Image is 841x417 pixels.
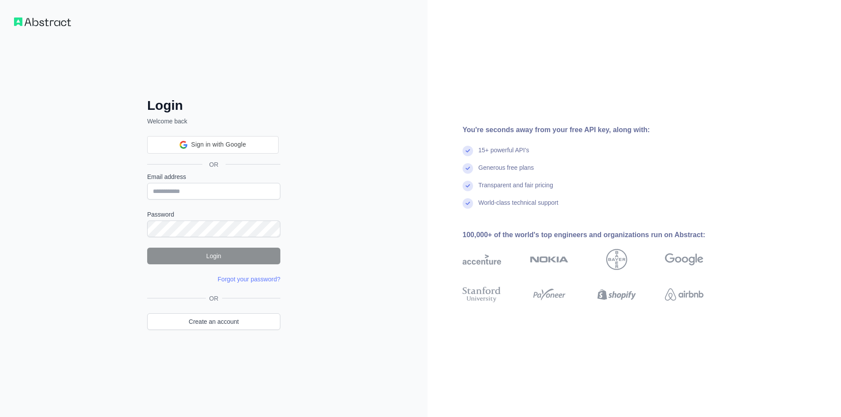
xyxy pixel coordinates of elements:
span: OR [206,294,222,303]
img: nokia [530,249,569,270]
div: You're seconds away from your free API key, along with: [463,125,731,135]
img: stanford university [463,285,501,304]
div: 100,000+ of the world's top engineers and organizations run on Abstract: [463,230,731,240]
a: Forgot your password? [218,276,280,283]
img: airbnb [665,285,703,304]
img: check mark [463,181,473,191]
div: World-class technical support [478,198,558,216]
img: check mark [463,163,473,174]
img: bayer [606,249,627,270]
img: check mark [463,198,473,209]
span: OR [202,160,226,169]
label: Email address [147,172,280,181]
div: Sign in with Google [147,136,279,154]
label: Password [147,210,280,219]
button: Login [147,248,280,264]
p: Welcome back [147,117,280,126]
div: Generous free plans [478,163,534,181]
img: google [665,249,703,270]
img: check mark [463,146,473,156]
span: Sign in with Google [191,140,246,149]
div: Transparent and fair pricing [478,181,553,198]
img: shopify [597,285,636,304]
img: payoneer [530,285,569,304]
img: accenture [463,249,501,270]
h2: Login [147,98,280,113]
img: Workflow [14,18,71,26]
div: 15+ powerful API's [478,146,529,163]
a: Create an account [147,313,280,330]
